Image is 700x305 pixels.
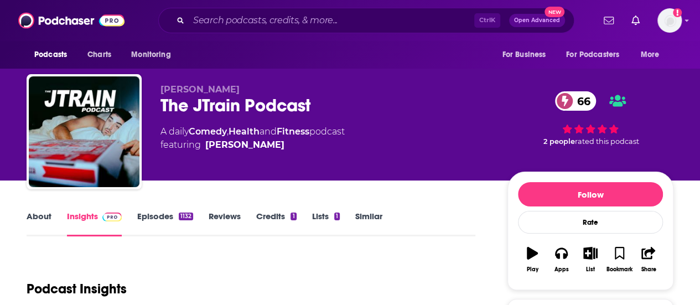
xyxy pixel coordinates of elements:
span: [PERSON_NAME] [160,84,240,95]
button: open menu [559,44,635,65]
div: 1132 [179,213,193,220]
div: 1 [334,213,340,220]
a: About [27,211,51,236]
a: InsightsPodchaser Pro [67,211,122,236]
button: open menu [494,44,559,65]
input: Search podcasts, credits, & more... [189,12,474,29]
a: Credits1 [256,211,296,236]
div: 66 2 peoplerated this podcast [507,84,673,153]
span: and [260,126,277,137]
span: Charts [87,47,111,63]
span: 66 [566,91,596,111]
button: Show profile menu [657,8,682,33]
a: Show notifications dropdown [599,11,618,30]
div: Apps [554,266,569,273]
span: For Business [502,47,546,63]
a: Charts [80,44,118,65]
span: New [545,7,564,17]
img: User Profile [657,8,682,33]
a: Similar [355,211,382,236]
a: Health [229,126,260,137]
a: Comedy [189,126,227,137]
a: Lists1 [312,211,340,236]
span: 2 people [543,137,575,146]
span: rated this podcast [575,137,639,146]
div: 1 [291,213,296,220]
img: Podchaser Pro [102,213,122,221]
a: Fitness [277,126,309,137]
div: Bookmark [606,266,632,273]
button: open menu [27,44,81,65]
span: For Podcasters [566,47,619,63]
a: Episodes1132 [137,211,193,236]
button: Apps [547,240,575,280]
div: Rate [518,211,663,234]
span: Open Advanced [514,18,560,23]
button: Open AdvancedNew [509,14,565,27]
span: Monitoring [131,47,170,63]
img: The JTrain Podcast [29,76,139,187]
a: Reviews [209,211,241,236]
div: Search podcasts, credits, & more... [158,8,574,33]
button: open menu [123,44,185,65]
svg: Add a profile image [673,8,682,17]
button: open menu [633,44,673,65]
div: List [586,266,595,273]
div: Share [641,266,656,273]
a: Show notifications dropdown [627,11,644,30]
button: Play [518,240,547,280]
button: Share [634,240,663,280]
button: Bookmark [605,240,634,280]
div: Play [527,266,538,273]
span: Ctrl K [474,13,500,28]
span: Podcasts [34,47,67,63]
button: List [576,240,605,280]
span: More [641,47,660,63]
span: Logged in as SimonElement [657,8,682,33]
span: , [227,126,229,137]
img: Podchaser - Follow, Share and Rate Podcasts [18,10,125,31]
h1: Podcast Insights [27,281,127,297]
div: A daily podcast [160,125,345,152]
span: featuring [160,138,345,152]
a: 66 [555,91,596,111]
button: Follow [518,182,663,206]
a: Jared Freid [205,138,284,152]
